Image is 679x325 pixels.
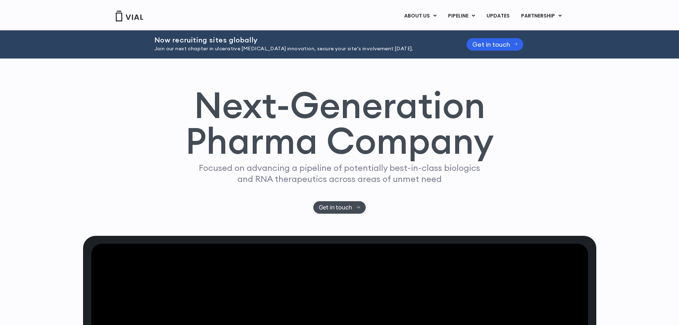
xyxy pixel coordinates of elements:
[154,45,449,53] p: Join our next chapter in ulcerative [MEDICAL_DATA] innovation, secure your site’s involvement [DA...
[515,10,567,22] a: PARTNERSHIPMenu Toggle
[481,10,515,22] a: UPDATES
[196,162,483,184] p: Focused on advancing a pipeline of potentially best-in-class biologics and RNA therapeutics acros...
[115,11,144,21] img: Vial Logo
[319,205,352,210] span: Get in touch
[472,42,510,47] span: Get in touch
[185,87,494,159] h1: Next-Generation Pharma Company
[154,36,449,44] h2: Now recruiting sites globally
[467,38,524,51] a: Get in touch
[442,10,480,22] a: PIPELINEMenu Toggle
[313,201,366,214] a: Get in touch
[398,10,442,22] a: ABOUT USMenu Toggle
